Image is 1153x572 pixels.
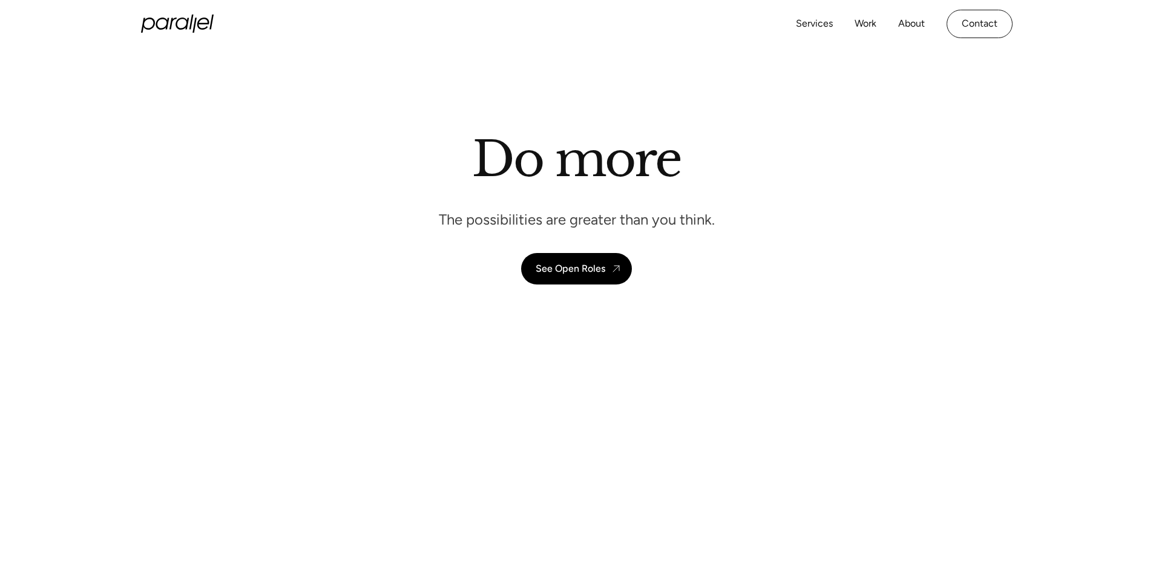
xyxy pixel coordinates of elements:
a: See Open Roles [521,253,632,284]
a: Services [796,15,833,33]
a: home [141,15,214,33]
a: Work [855,15,876,33]
a: About [898,15,925,33]
h1: Do more [472,130,681,188]
p: The possibilities are greater than you think. [439,210,715,229]
a: Contact [947,10,1013,38]
div: See Open Roles [536,263,605,274]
